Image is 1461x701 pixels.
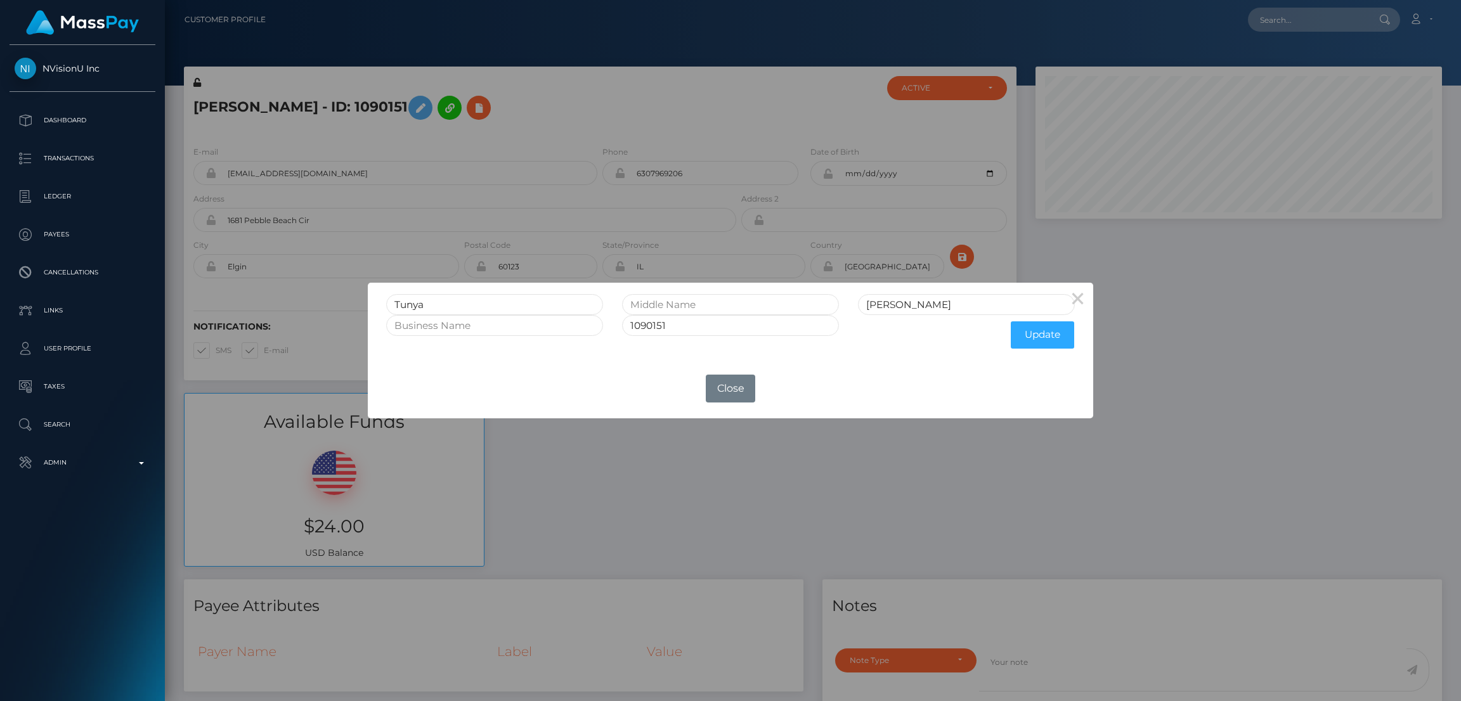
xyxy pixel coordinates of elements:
p: Ledger [15,187,150,206]
input: Business Name [386,315,603,336]
p: Cancellations [15,263,150,282]
span: NVisionU Inc [10,63,155,74]
img: MassPay Logo [26,10,139,35]
input: Internal User Id [622,315,839,336]
button: Update [1011,321,1074,349]
p: Admin [15,453,150,472]
button: Close this dialog [1063,283,1093,313]
p: User Profile [15,339,150,358]
p: Transactions [15,149,150,168]
p: Payees [15,225,150,244]
input: First Name [386,294,603,315]
p: Search [15,415,150,434]
button: Close [706,375,755,402]
input: Last Name [858,294,1075,315]
input: Middle Name [622,294,839,315]
img: NVisionU Inc [15,58,36,79]
p: Dashboard [15,111,150,130]
p: Taxes [15,377,150,396]
p: Links [15,301,150,320]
